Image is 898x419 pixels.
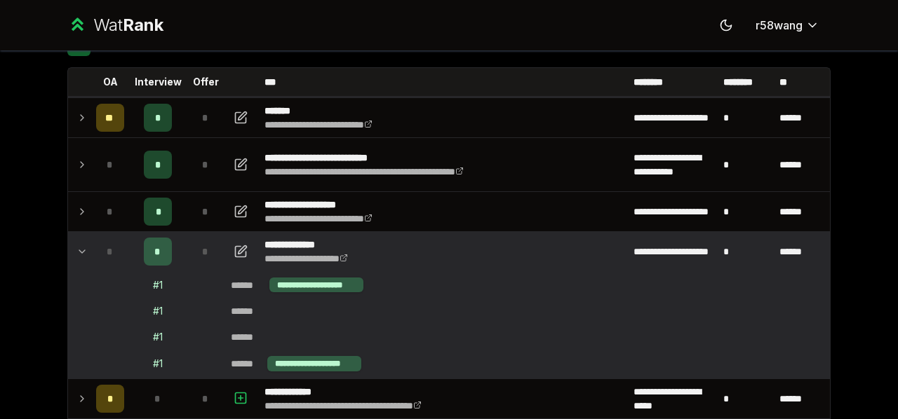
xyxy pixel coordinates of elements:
[153,330,163,344] div: # 1
[153,304,163,318] div: # 1
[153,278,163,292] div: # 1
[193,75,219,89] p: Offer
[153,357,163,371] div: # 1
[103,75,118,89] p: OA
[756,17,803,34] span: r58wang
[744,13,831,38] button: r58wang
[67,14,163,36] a: WatRank
[93,14,163,36] div: Wat
[135,75,182,89] p: Interview
[123,15,163,35] span: Rank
